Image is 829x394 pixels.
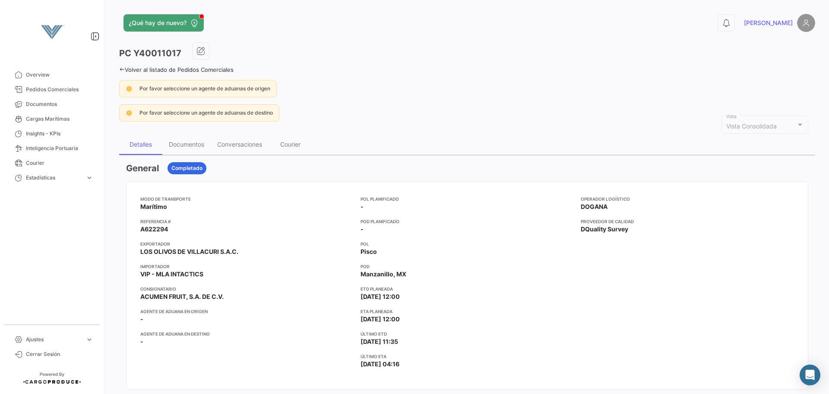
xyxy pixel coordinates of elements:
span: [DATE] 11:35 [361,337,398,346]
span: ¿Qué hay de nuevo? [129,19,187,27]
span: - [361,202,364,211]
span: [DATE] 12:00 [361,315,400,324]
app-card-info-title: Último ETD [361,330,574,337]
a: Documentos [7,97,97,112]
a: Volver al listado de Pedidos Comerciales [119,66,234,73]
span: expand_more [85,174,93,182]
span: Cerrar Sesión [26,350,93,358]
div: Detalles [130,141,152,148]
span: expand_more [85,336,93,343]
app-card-info-title: POD [361,263,574,270]
app-card-info-title: Modo de Transporte [140,195,354,202]
span: Inteligencia Portuaria [26,144,93,152]
span: Ajustes [26,336,82,343]
app-card-info-title: Agente de Aduana en Destino [140,330,354,337]
app-card-info-title: POD Planificado [361,218,574,225]
img: vanguard-logo.png [30,10,73,54]
app-card-info-title: ETD planeada [361,285,574,292]
span: Overview [26,71,93,79]
span: VIP - MLA INTACTICS [140,270,203,279]
span: Cargas Marítimas [26,115,93,123]
a: Courier [7,156,97,170]
h3: PC Y40011017 [119,47,181,59]
app-card-info-title: Operador Logístico [581,195,794,202]
span: Pedidos Comerciales [26,86,93,93]
span: [DATE] 04:16 [361,360,399,368]
span: [DATE] 12:00 [361,292,400,301]
span: Estadísticas [26,174,82,182]
span: [PERSON_NAME] [744,19,793,27]
span: Insights - KPIs [26,130,93,138]
span: ACUMEN FRUIT, S.A. DE C.V. [140,292,224,301]
span: Manzanillo, MX [361,270,406,279]
span: Pisco [361,247,377,256]
span: DOGANA [581,202,608,211]
span: Completado [171,164,203,172]
div: Abrir Intercom Messenger [800,365,820,385]
app-card-info-title: Exportador [140,240,354,247]
span: - [140,337,143,346]
app-card-info-title: Último ETA [361,353,574,360]
span: - [140,315,143,324]
mat-select-trigger: Vista Consolidada [726,122,777,130]
button: ¿Qué hay de nuevo? [123,14,204,32]
app-card-info-title: Consignatario [140,285,354,292]
app-card-info-title: Importador [140,263,354,270]
span: A622294 [140,225,168,234]
app-card-info-title: POL Planificado [361,195,574,202]
app-card-info-title: ETA planeada [361,308,574,315]
div: Documentos [169,141,204,148]
div: Conversaciones [217,141,262,148]
a: Inteligencia Portuaria [7,141,97,156]
img: placeholder-user.png [797,14,815,32]
a: Pedidos Comerciales [7,82,97,97]
app-card-info-title: Proveedor de Calidad [581,218,794,225]
span: Por favor seleccione un agente de aduanas de destino [139,109,273,116]
span: Por favor seleccione un agente de aduanas de origen [139,85,270,92]
span: Marítimo [140,202,167,211]
a: Cargas Marítimas [7,112,97,126]
span: Documentos [26,100,93,108]
a: Insights - KPIs [7,126,97,141]
app-card-info-title: Referencia # [140,218,354,225]
span: LOS OLIVOS DE VILLACURI S.A.C. [140,247,238,256]
app-card-info-title: Agente de Aduana en Origen [140,308,354,315]
span: DQuality Survey [581,225,628,234]
div: Courier [280,141,301,148]
span: - [361,225,364,234]
h3: General [126,162,159,174]
a: Overview [7,67,97,82]
app-card-info-title: POL [361,240,574,247]
span: Courier [26,159,93,167]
